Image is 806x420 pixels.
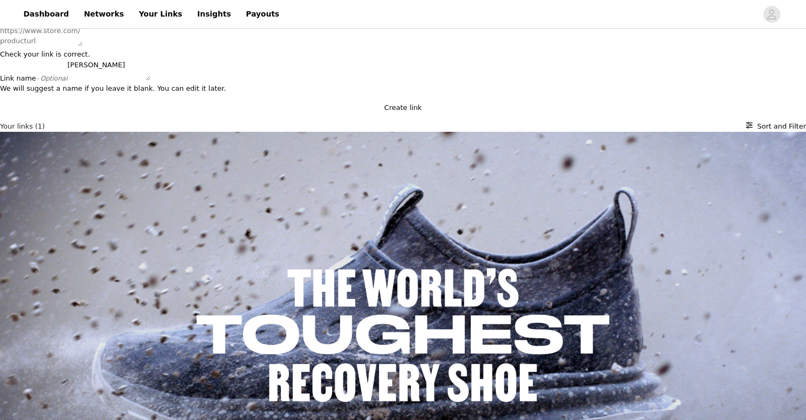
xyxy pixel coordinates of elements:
div: avatar [767,6,777,23]
a: Networks [77,2,130,26]
span: - Optional [36,75,68,82]
textarea: [PERSON_NAME] [68,60,150,81]
a: Payouts [239,2,286,26]
button: Sort and Filter [746,121,806,132]
a: Your Links [132,2,189,26]
a: Insights [191,2,237,26]
a: Dashboard [17,2,75,26]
